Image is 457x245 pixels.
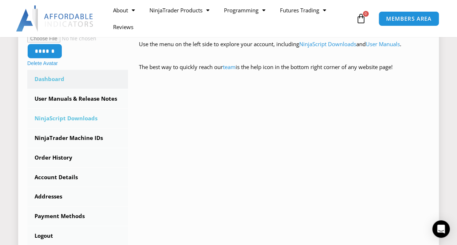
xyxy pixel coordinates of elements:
a: Programming [217,2,273,19]
a: NinjaScript Downloads [299,40,356,48]
a: About [106,2,142,19]
a: Addresses [27,187,128,206]
a: Delete Avatar [27,60,58,66]
a: User Manuals & Release Notes [27,89,128,108]
span: 0 [363,11,369,17]
a: NinjaScript Downloads [27,109,128,128]
a: NinjaTrader Machine IDs [27,129,128,148]
a: Payment Methods [27,207,128,226]
a: MEMBERS AREA [378,11,439,26]
span: MEMBERS AREA [386,16,432,21]
div: Open Intercom Messenger [432,220,450,238]
a: User Manuals [366,40,400,48]
a: Account Details [27,168,128,187]
a: Dashboard [27,70,128,89]
p: Use the menu on the left side to explore your account, including and . [139,39,430,60]
a: NinjaTrader Products [142,2,217,19]
p: The best way to quickly reach our is the help icon in the bottom right corner of any website page! [139,62,430,83]
a: Futures Trading [273,2,333,19]
nav: Menu [106,2,354,35]
a: Order History [27,148,128,167]
a: team [223,63,236,71]
img: LogoAI | Affordable Indicators – NinjaTrader [16,5,94,32]
a: Reviews [106,19,141,35]
a: 0 [345,8,377,29]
